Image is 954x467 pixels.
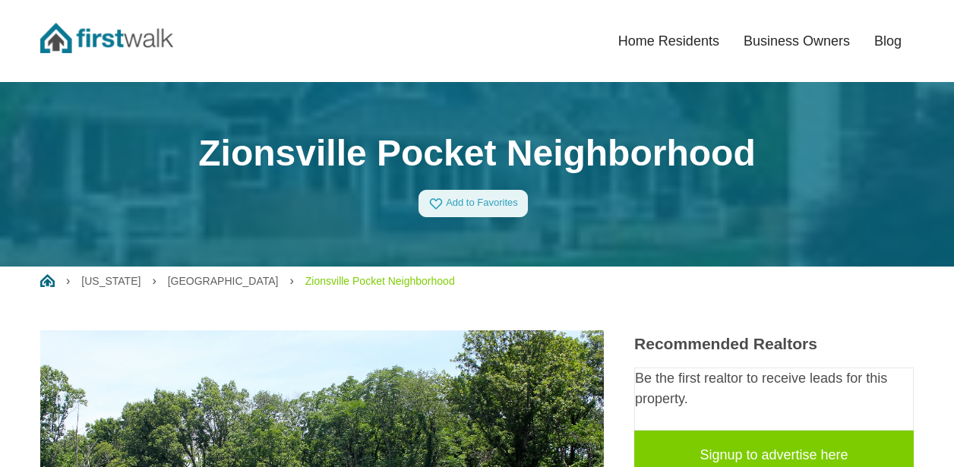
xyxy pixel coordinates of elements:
a: Home Residents [606,24,731,58]
a: [GEOGRAPHIC_DATA] [168,275,279,287]
a: Business Owners [731,24,862,58]
img: FirstWalk [40,23,173,53]
a: [US_STATE] [81,275,141,287]
a: Blog [862,24,914,58]
a: Add to Favorites [419,190,528,217]
p: Be the first realtor to receive leads for this property. [635,368,913,409]
h1: Zionsville Pocket Neighborhood [40,131,914,175]
h3: Recommended Realtors [634,334,914,353]
a: Zionsville Pocket Neighborhood [305,275,455,287]
span: Add to Favorites [446,197,518,209]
